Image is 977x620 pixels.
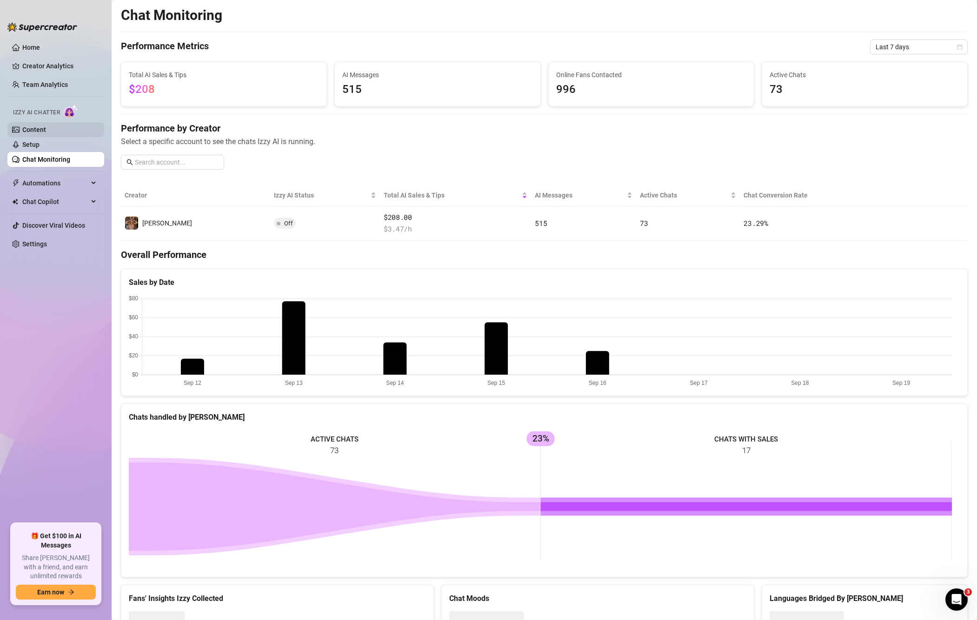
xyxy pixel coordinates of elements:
span: $208 [129,83,155,96]
span: search [126,159,133,165]
h4: Performance Metrics [121,40,209,54]
img: Kelly [125,217,138,230]
a: Setup [22,141,40,148]
a: Team Analytics [22,81,68,88]
a: Chat Monitoring [22,156,70,163]
span: $ 3.47 /h [384,224,527,235]
div: Chats handled by [PERSON_NAME] [129,411,960,423]
a: Settings [22,240,47,248]
th: Total AI Sales & Tips [380,185,531,206]
a: Creator Analytics [22,59,97,73]
span: [PERSON_NAME] [142,219,192,227]
div: Fans' Insights Izzy Collected [129,593,426,604]
span: Online Fans Contacted [556,70,746,80]
span: Automations [22,176,88,191]
span: 23.29 % [744,218,768,228]
iframe: Intercom live chat [945,588,968,611]
span: Select a specific account to see the chats Izzy AI is running. [121,136,968,147]
div: Languages Bridged By [PERSON_NAME] [770,593,960,604]
span: 3 [964,588,972,596]
span: Active Chats [640,190,729,200]
span: $208.00 [384,212,527,223]
span: Off [284,220,293,227]
span: Last 7 days [876,40,962,54]
span: arrow-right [68,589,74,595]
img: Chat Copilot [12,198,18,205]
img: logo-BBDzfeDw.svg [7,22,77,32]
span: Chat Copilot [22,194,88,209]
div: Sales by Date [129,277,960,288]
div: Chat Moods [449,593,746,604]
h4: Performance by Creator [121,122,968,135]
span: Izzy AI Status [274,190,369,200]
span: Active Chats [770,70,960,80]
a: Discover Viral Videos [22,222,85,229]
span: calendar [957,44,963,50]
a: Home [22,44,40,51]
button: Earn nowarrow-right [16,585,96,600]
span: thunderbolt [12,179,20,187]
th: Chat Conversion Rate [740,185,883,206]
span: 515 [535,218,547,228]
span: 996 [556,81,746,99]
span: 515 [342,81,532,99]
th: Active Chats [636,185,740,206]
th: Izzy AI Status [270,185,380,206]
img: AI Chatter [64,105,78,118]
span: Total AI Sales & Tips [384,190,520,200]
span: 73 [640,218,648,228]
span: 73 [770,81,960,99]
th: Creator [121,185,270,206]
a: Content [22,126,46,133]
span: AI Messages [535,190,625,200]
span: Share [PERSON_NAME] with a friend, and earn unlimited rewards [16,554,96,581]
th: AI Messages [531,185,636,206]
span: Total AI Sales & Tips [129,70,319,80]
input: Search account... [135,157,219,167]
span: Izzy AI Chatter [13,108,60,117]
span: AI Messages [342,70,532,80]
span: Earn now [37,588,64,596]
h4: Overall Performance [121,248,968,261]
span: 🎁 Get $100 in AI Messages [16,532,96,550]
h2: Chat Monitoring [121,7,222,24]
